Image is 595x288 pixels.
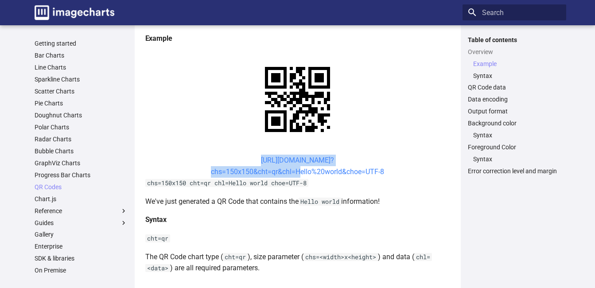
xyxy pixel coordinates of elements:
a: Syntax [473,72,561,80]
nav: Table of contents [463,36,566,175]
a: Sparkline Charts [35,75,128,83]
a: Enterprise [35,242,128,250]
a: Getting started [35,39,128,47]
a: Radar Charts [35,135,128,143]
p: The QR Code chart type ( ), size parameter ( ) and data ( ) are all required parameters. [145,251,450,274]
a: GraphViz Charts [35,159,128,167]
a: Doughnut Charts [35,111,128,119]
a: Background color [468,119,561,127]
a: On Premise [35,266,128,274]
a: Line Charts [35,63,128,71]
code: cht=qr [145,234,170,242]
a: Example [473,60,561,68]
a: Syntax [473,131,561,139]
label: Table of contents [463,36,566,44]
h4: Syntax [145,214,450,226]
a: Progress Bar Charts [35,171,128,179]
label: Reference [35,207,128,215]
a: QR Codes [35,183,128,191]
a: Pie Charts [35,99,128,107]
a: Gallery [35,230,128,238]
nav: Background color [468,131,561,139]
nav: Overview [468,60,561,80]
a: Foreground Color [468,143,561,151]
a: Scatter Charts [35,87,128,95]
a: Chart.js [35,195,128,203]
a: QR Code data [468,83,561,91]
code: chs=<width>x<height> [303,253,378,261]
a: Output format [468,107,561,115]
a: Error correction level and margin [468,167,561,175]
code: cht=qr [223,253,248,261]
img: logo [35,5,114,20]
h4: Example [145,33,450,44]
a: Image-Charts documentation [31,2,118,23]
a: [URL][DOMAIN_NAME]?chs=150x150&cht=qr&chl=Hello%20world&choe=UTF-8 [211,156,384,176]
label: Guides [35,219,128,227]
code: chs=150x150 cht=qr chl=Hello world choe=UTF-8 [145,179,308,187]
nav: Foreground Color [468,155,561,163]
a: Data encoding [468,95,561,103]
a: Syntax [473,155,561,163]
img: chart [249,51,346,148]
a: Overview [468,48,561,56]
input: Search [463,4,566,20]
p: We've just generated a QR Code that contains the information! [145,196,450,207]
a: SDK & libraries [35,254,128,262]
a: Bubble Charts [35,147,128,155]
a: Polar Charts [35,123,128,131]
a: Bar Charts [35,51,128,59]
code: Hello world [299,198,341,206]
